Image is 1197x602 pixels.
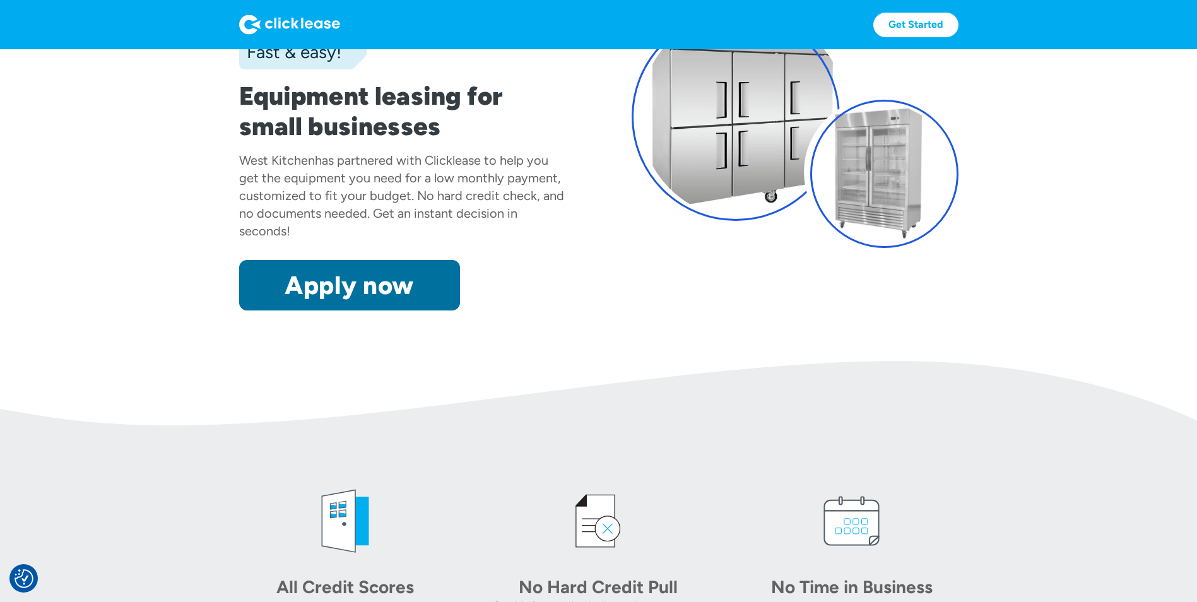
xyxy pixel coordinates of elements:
div: Fast & easy! [239,39,341,64]
img: Revisit consent button [15,569,33,588]
img: welcome icon [307,483,383,559]
div: West Kitchen [239,153,315,168]
button: Consent Preferences [15,569,33,588]
a: Get Started [873,13,958,37]
h1: Equipment leasing for small businesses [239,81,566,141]
img: calendar icon [814,483,890,559]
img: credit icon [560,483,636,559]
a: Apply now [239,260,460,310]
img: Logo [239,15,340,35]
div: No Hard Credit Pull [510,574,687,599]
div: has partnered with Clicklease to help you get the equipment you need for a low monthly payment, c... [239,153,564,239]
